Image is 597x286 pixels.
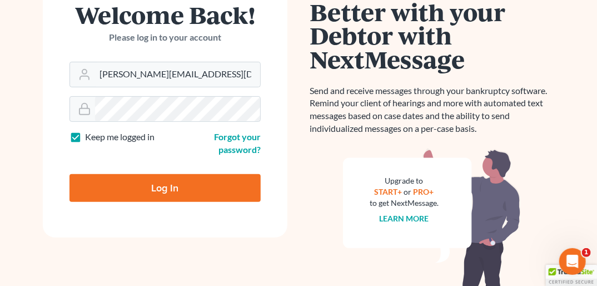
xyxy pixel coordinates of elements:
[559,248,586,275] iframe: Intercom live chat
[95,62,260,87] input: Email Address
[69,174,261,202] input: Log In
[404,187,412,196] span: or
[546,265,597,286] div: TrustedSite Certified
[375,187,402,196] a: START+
[414,187,434,196] a: PRO+
[69,31,261,44] p: Please log in to your account
[310,85,554,135] p: Send and receive messages through your bankruptcy software. Remind your client of hearings and mo...
[85,131,155,144] label: Keep me logged in
[370,198,439,209] div: to get NextMessage.
[69,3,261,27] h1: Welcome Back!
[214,131,261,155] a: Forgot your password?
[582,248,591,257] span: 1
[380,214,429,223] a: Learn more
[370,175,439,186] div: Upgrade to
